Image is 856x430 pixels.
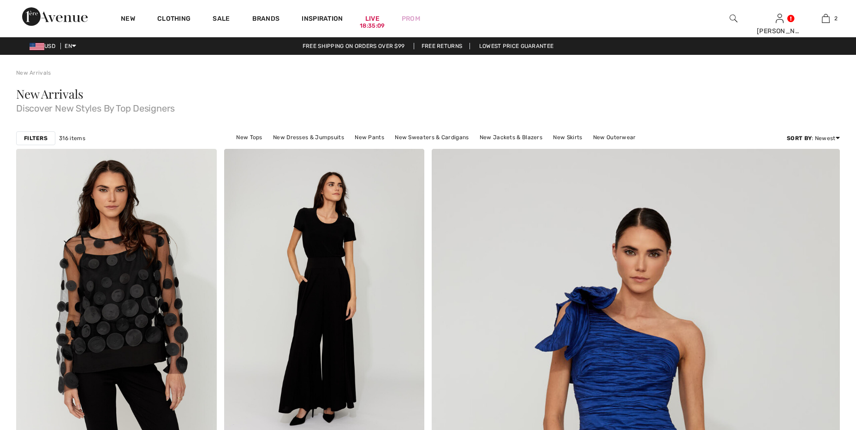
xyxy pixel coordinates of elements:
[232,131,267,143] a: New Tops
[59,134,85,142] span: 316 items
[390,131,473,143] a: New Sweaters & Cardigans
[776,13,784,24] img: My Info
[30,43,44,50] img: US Dollar
[360,22,385,30] div: 18:35:09
[588,131,641,143] a: New Outerwear
[65,43,76,49] span: EN
[350,131,389,143] a: New Pants
[776,14,784,23] a: Sign In
[402,14,420,24] a: Prom
[472,43,561,49] a: Lowest Price Guarantee
[365,14,380,24] a: Live18:35:09
[803,13,848,24] a: 2
[787,134,840,142] div: : Newest
[295,43,412,49] a: Free shipping on orders over $99
[302,15,343,24] span: Inspiration
[22,7,88,26] img: 1ère Avenue
[268,131,349,143] a: New Dresses & Jumpsuits
[30,43,59,49] span: USD
[16,100,840,113] span: Discover New Styles By Top Designers
[548,131,587,143] a: New Skirts
[757,26,802,36] div: [PERSON_NAME]
[157,15,190,24] a: Clothing
[24,134,48,142] strong: Filters
[822,13,830,24] img: My Bag
[475,131,547,143] a: New Jackets & Blazers
[213,15,230,24] a: Sale
[252,15,280,24] a: Brands
[16,86,83,102] span: New Arrivals
[121,15,135,24] a: New
[730,13,737,24] img: search the website
[834,14,838,23] span: 2
[787,135,812,141] strong: Sort By
[16,70,51,76] a: New Arrivals
[414,43,470,49] a: Free Returns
